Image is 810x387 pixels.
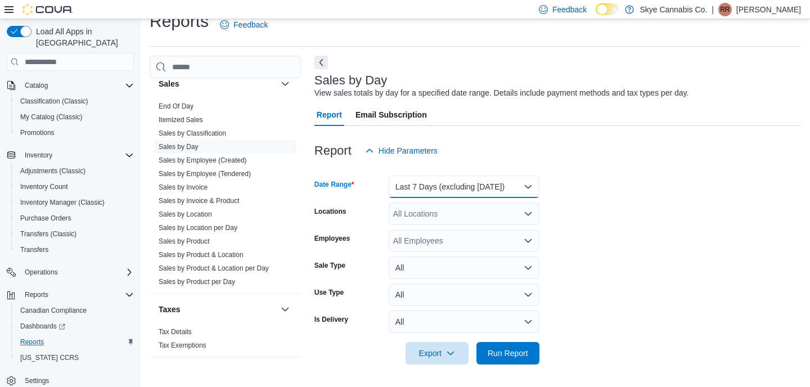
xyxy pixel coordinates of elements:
[389,310,539,333] button: All
[16,211,76,225] a: Purchase Orders
[314,261,345,270] label: Sale Type
[16,227,81,241] a: Transfers (Classic)
[11,210,138,226] button: Purchase Orders
[20,148,134,162] span: Inventory
[159,78,276,89] button: Sales
[159,304,276,315] button: Taxes
[159,251,244,259] a: Sales by Product & Location
[159,304,181,315] h3: Taxes
[20,306,87,315] span: Canadian Compliance
[25,268,58,277] span: Operations
[159,327,192,336] span: Tax Details
[22,4,73,15] img: Cova
[16,196,134,209] span: Inventory Manager (Classic)
[11,242,138,258] button: Transfers
[150,325,301,357] div: Taxes
[314,144,352,157] h3: Report
[159,116,203,124] a: Itemized Sales
[389,256,539,279] button: All
[159,78,179,89] h3: Sales
[16,196,109,209] a: Inventory Manager (Classic)
[720,3,730,16] span: RR
[215,13,272,36] a: Feedback
[159,264,269,273] span: Sales by Product & Location per Day
[278,77,292,91] button: Sales
[150,100,301,293] div: Sales
[20,128,55,137] span: Promotions
[159,264,269,272] a: Sales by Product & Location per Day
[736,3,801,16] p: [PERSON_NAME]
[16,304,134,317] span: Canadian Compliance
[524,209,533,218] button: Open list of options
[20,265,134,279] span: Operations
[552,4,587,15] span: Feedback
[16,319,70,333] a: Dashboards
[16,180,73,193] a: Inventory Count
[488,348,528,359] span: Run Report
[20,198,105,207] span: Inventory Manager (Classic)
[20,214,71,223] span: Purchase Orders
[159,142,199,151] span: Sales by Day
[20,182,68,191] span: Inventory Count
[11,318,138,334] a: Dashboards
[159,196,239,205] span: Sales by Invoice & Product
[16,335,134,349] span: Reports
[159,169,251,178] span: Sales by Employee (Tendered)
[11,109,138,125] button: My Catalog (Classic)
[16,243,134,256] span: Transfers
[159,129,226,138] span: Sales by Classification
[2,287,138,303] button: Reports
[412,342,462,364] span: Export
[16,126,134,139] span: Promotions
[20,79,134,92] span: Catalog
[20,337,44,346] span: Reports
[11,226,138,242] button: Transfers (Classic)
[11,125,138,141] button: Promotions
[159,115,203,124] span: Itemized Sales
[159,237,210,246] span: Sales by Product
[596,15,596,16] span: Dark Mode
[596,3,619,15] input: Dark Mode
[11,93,138,109] button: Classification (Classic)
[159,223,237,232] span: Sales by Location per Day
[159,237,210,245] a: Sales by Product
[159,328,192,336] a: Tax Details
[159,277,235,286] span: Sales by Product per Day
[16,94,93,108] a: Classification (Classic)
[159,183,208,191] a: Sales by Invoice
[20,265,62,279] button: Operations
[20,148,57,162] button: Inventory
[16,164,134,178] span: Adjustments (Classic)
[16,335,48,349] a: Reports
[11,350,138,366] button: [US_STATE] CCRS
[718,3,732,16] div: Rav Raey
[20,97,88,106] span: Classification (Classic)
[20,322,65,331] span: Dashboards
[20,229,76,238] span: Transfers (Classic)
[278,303,292,316] button: Taxes
[16,110,134,124] span: My Catalog (Classic)
[11,303,138,318] button: Canadian Compliance
[476,342,539,364] button: Run Report
[20,79,52,92] button: Catalog
[524,236,533,245] button: Open list of options
[16,164,90,178] a: Adjustments (Classic)
[314,74,388,87] h3: Sales by Day
[16,319,134,333] span: Dashboards
[159,224,237,232] a: Sales by Location per Day
[159,170,251,178] a: Sales by Employee (Tendered)
[314,288,344,297] label: Use Type
[159,210,212,219] span: Sales by Location
[16,126,59,139] a: Promotions
[20,166,85,175] span: Adjustments (Classic)
[159,341,206,349] a: Tax Exemptions
[314,207,346,216] label: Locations
[314,56,328,69] button: Next
[159,341,206,350] span: Tax Exemptions
[11,163,138,179] button: Adjustments (Classic)
[712,3,714,16] p: |
[20,245,48,254] span: Transfers
[314,180,354,189] label: Date Range
[11,334,138,350] button: Reports
[16,351,83,364] a: [US_STATE] CCRS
